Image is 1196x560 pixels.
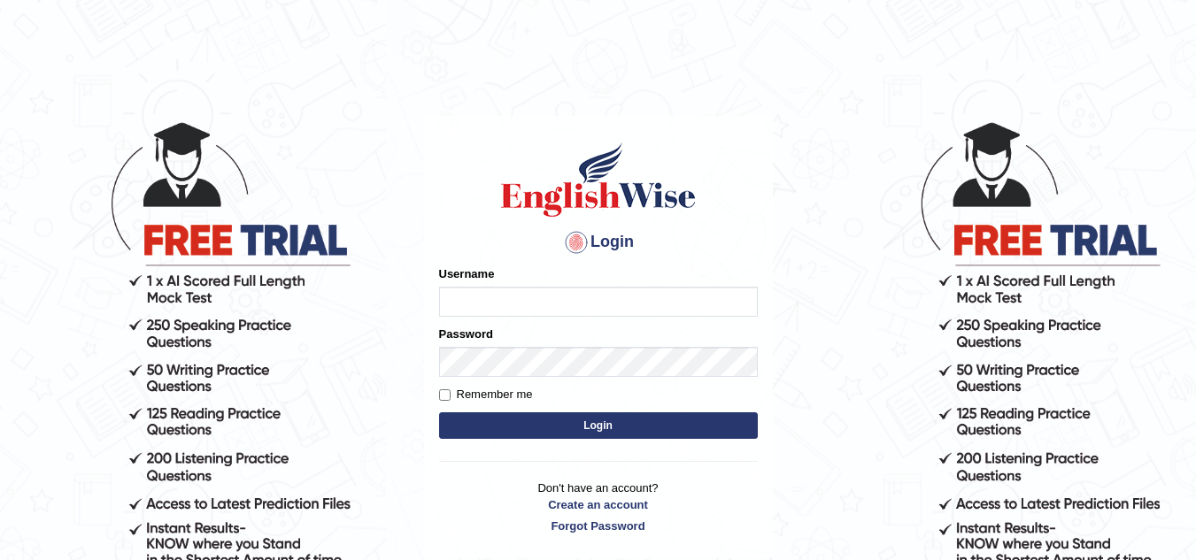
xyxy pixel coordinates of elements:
[439,265,495,282] label: Username
[439,228,758,257] h4: Login
[439,326,493,342] label: Password
[439,412,758,439] button: Login
[439,389,451,401] input: Remember me
[439,386,533,403] label: Remember me
[439,496,758,513] a: Create an account
[439,518,758,534] a: Forgot Password
[498,140,699,219] img: Logo of English Wise sign in for intelligent practice with AI
[439,479,758,534] p: Don't have an account?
